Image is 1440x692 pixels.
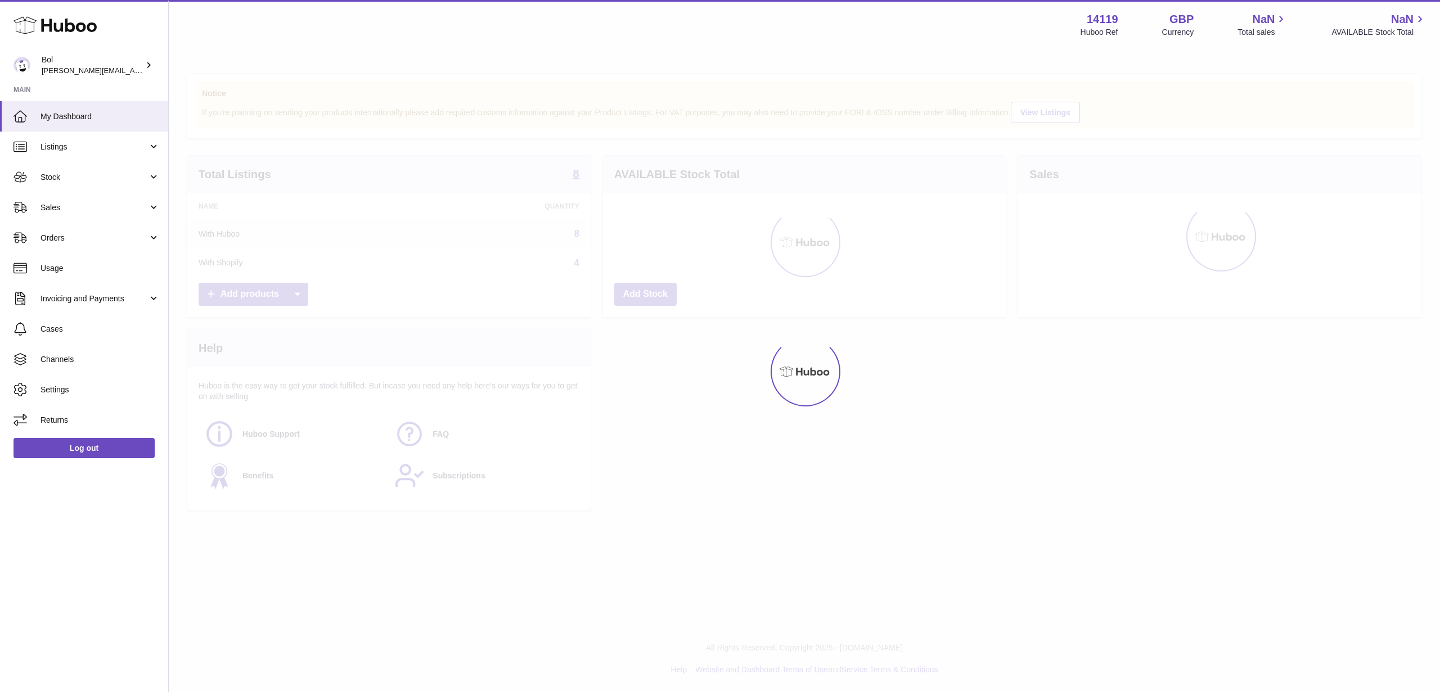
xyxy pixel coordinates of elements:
[40,354,160,365] span: Channels
[1331,27,1426,38] span: AVAILABLE Stock Total
[40,324,160,334] span: Cases
[40,415,160,426] span: Returns
[40,172,148,183] span: Stock
[40,111,160,122] span: My Dashboard
[1162,27,1194,38] div: Currency
[42,55,143,76] div: Bol
[1081,27,1118,38] div: Huboo Ref
[40,202,148,213] span: Sales
[1087,12,1118,27] strong: 14119
[1331,12,1426,38] a: NaN AVAILABLE Stock Total
[1237,27,1288,38] span: Total sales
[1252,12,1275,27] span: NaN
[40,142,148,152] span: Listings
[40,233,148,243] span: Orders
[1237,12,1288,38] a: NaN Total sales
[13,438,155,458] a: Log out
[1391,12,1414,27] span: NaN
[40,293,148,304] span: Invoicing and Payments
[40,263,160,274] span: Usage
[40,385,160,395] span: Settings
[42,66,286,75] span: [PERSON_NAME][EMAIL_ADDRESS][PERSON_NAME][DOMAIN_NAME]
[1169,12,1194,27] strong: GBP
[13,57,30,74] img: Scott.Sutcliffe@bolfoods.com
